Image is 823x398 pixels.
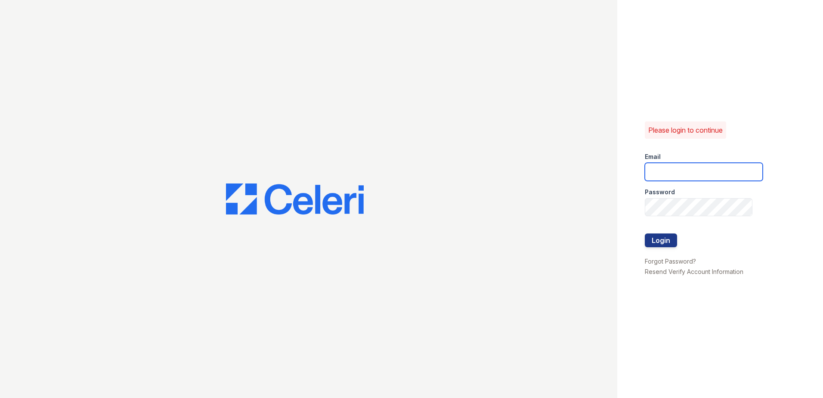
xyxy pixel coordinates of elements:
button: Login [645,233,677,247]
a: Forgot Password? [645,258,696,265]
label: Password [645,188,675,196]
p: Please login to continue [648,125,723,135]
label: Email [645,152,661,161]
img: CE_Logo_Blue-a8612792a0a2168367f1c8372b55b34899dd931a85d93a1a3d3e32e68fde9ad4.png [226,183,364,215]
a: Resend Verify Account Information [645,268,743,275]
